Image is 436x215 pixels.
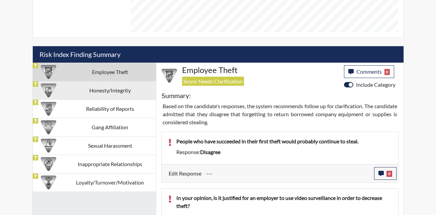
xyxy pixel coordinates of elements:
img: CATEGORY%20ICON-17.40ef8247.png [41,175,56,190]
span: Score: Needs Clarification [182,77,244,86]
td: Honesty/Integrity [64,81,156,99]
button: 0 [374,167,397,180]
td: Employee Theft [64,63,156,81]
label: Edit Response [169,167,201,180]
td: Inappropriate Relationships [64,155,156,173]
td: Sexual Harassment [64,136,156,155]
p: In your opinion, is it justified for an employer to use video surveillance in order to decrease t... [176,194,391,210]
label: Include Category [356,81,396,89]
td: Loyalty/Turnover/Motivation [64,173,156,192]
h5: Summary: [162,91,191,99]
img: CATEGORY%20ICON-14.139f8ef7.png [41,156,56,172]
p: Based on the candidate's responses, the system recommends follow up for clarification. The candid... [163,102,397,126]
td: Reliability of Reports [64,99,156,118]
img: CATEGORY%20ICON-11.a5f294f4.png [41,83,56,98]
h5: Risk Index Finding Summary [33,46,404,63]
td: Gang Affiliation [64,118,156,136]
div: Update the test taker's response, the change might impact the score [201,167,374,180]
span: disagree [200,149,221,155]
p: People who have succeeded in their first theft would probably continue to steal. [176,137,391,145]
span: 0 [384,69,390,75]
button: Comments0 [344,65,395,78]
img: CATEGORY%20ICON-07.58b65e52.png [41,64,56,80]
img: CATEGORY%20ICON-07.58b65e52.png [162,68,177,83]
span: Comments [356,68,382,75]
span: 0 [386,171,392,177]
div: Response: [171,148,397,156]
img: CATEGORY%20ICON-02.2c5dd649.png [41,120,56,135]
h4: Employee Theft [182,65,339,75]
img: CATEGORY%20ICON-23.dd685920.png [41,138,56,153]
img: CATEGORY%20ICON-20.4a32fe39.png [41,101,56,117]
